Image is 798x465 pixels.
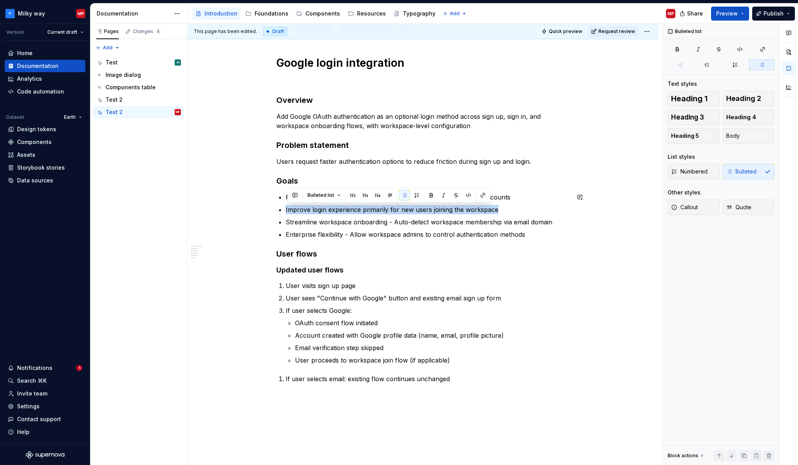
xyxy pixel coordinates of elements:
[723,200,775,215] button: Quote
[6,29,24,35] div: Version
[44,27,87,38] button: Current draft
[5,161,85,174] a: Storybook stories
[293,7,343,20] a: Components
[598,28,635,35] span: Request review
[5,362,85,374] button: Notifications1
[5,47,85,59] a: Home
[671,95,708,102] span: Heading 1
[668,10,674,17] div: MP
[263,27,287,36] div: Draft
[357,10,386,17] div: Resources
[6,114,24,120] div: Dataset
[61,112,85,123] button: Earth
[403,10,435,17] div: Typography
[668,109,720,125] button: Heading 3
[539,26,586,37] button: Quick preview
[106,108,123,116] div: Test 2
[286,217,570,227] p: Streamline workspace onboarding - Auto-detect workspace membership via email domain
[286,193,570,202] p: Reduce sign up friction - Enable one-click registration with Google accounts
[18,10,45,17] div: Milky way
[726,95,761,102] span: Heading 2
[5,136,85,148] a: Components
[17,377,47,385] div: Search ⌘K
[295,331,570,340] p: Account created with Google profile data (name, email, profile picture)
[716,10,738,17] span: Preview
[5,123,85,135] a: Design tokens
[440,8,469,19] button: Add
[276,157,570,166] p: Users request faster authentication options to reduce friction during sign up and login.
[450,10,460,17] span: Add
[763,10,784,17] span: Publish
[5,174,85,187] a: Data sources
[176,59,180,66] div: JC
[723,128,775,144] button: Body
[242,7,291,20] a: Foundations
[155,28,161,35] span: 5
[93,69,184,81] a: Image dialog
[295,356,570,365] p: User proceeds to workspace join flow (if applicable)
[5,375,85,387] button: Search ⌘K
[47,29,77,35] span: Current draft
[726,203,751,211] span: Quote
[668,128,720,144] button: Heading 5
[17,125,56,133] div: Design tokens
[5,85,85,98] a: Code automation
[305,10,340,17] div: Components
[93,56,184,69] a: TestJC
[286,230,570,239] p: Enterprise flexibility - Allow workspace admins to control authentication methods
[276,266,343,274] strong: Updated user flows
[106,71,141,79] div: Image dialog
[668,80,697,88] div: Text styles
[5,73,85,85] a: Analytics
[192,7,241,20] a: Introduction
[668,153,695,161] div: List styles
[671,113,704,121] span: Heading 3
[97,10,170,17] div: Documentation
[106,83,156,91] div: Components table
[286,374,570,383] p: If user selects email: existing flow continues unchanged
[17,428,29,436] div: Help
[17,164,65,172] div: Storybook stories
[5,413,85,425] button: Contact support
[286,205,570,214] p: Improve login experience primarily for new users joining the workspace
[345,7,389,20] a: Resources
[286,306,570,315] p: If user selects Google:
[276,141,349,150] strong: Problem statement
[96,28,119,35] div: Pages
[286,281,570,290] p: User visits sign up page
[668,189,701,196] div: Other styles
[93,94,184,106] a: Test 2
[93,106,184,118] a: Test 2MP
[295,343,570,352] p: Email verification step skipped
[5,387,85,400] a: Invite team
[752,7,795,21] button: Publish
[671,168,708,175] span: Numbered
[589,26,638,37] button: Request review
[668,200,720,215] button: Callout
[668,164,720,179] button: Numbered
[17,151,35,159] div: Assets
[78,10,84,17] div: MP
[286,293,570,303] p: User sees "Continue with Google" button and existing email sign up form
[17,62,59,70] div: Documentation
[17,138,52,146] div: Components
[93,56,184,118] div: Page tree
[17,75,42,83] div: Analytics
[5,60,85,72] a: Documentation
[676,7,708,21] button: Share
[93,42,122,53] button: Add
[255,10,288,17] div: Foundations
[133,28,161,35] div: Changes
[106,59,118,66] div: Test
[176,108,180,116] div: MP
[194,28,257,35] span: This page has been edited.
[5,400,85,413] a: Settings
[726,113,756,121] span: Heading 4
[723,91,775,106] button: Heading 2
[106,96,123,104] div: Test 2
[5,9,15,18] img: c97f65f9-ff88-476c-bb7c-05e86b525b5e.png
[668,450,705,461] div: Block actions
[17,49,33,57] div: Home
[276,112,570,130] p: Add Google OAuth authentication as an optional login method across sign up, sign in, and workspac...
[76,365,82,371] span: 1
